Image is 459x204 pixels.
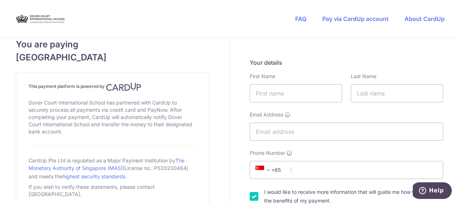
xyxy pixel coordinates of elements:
span: Phone Number [250,149,285,157]
img: CardUp [106,82,141,91]
h4: This payment platform is powered by [29,82,197,91]
span: Email Address [250,111,283,118]
input: Last name [351,84,443,102]
iframe: Opens a widget where you can find more information [413,182,452,200]
input: First name [250,84,342,102]
label: First Name [250,73,275,80]
a: FAQ [295,15,306,22]
div: Dover Court International School has partnered with CardUp to securely process all payments via c... [29,98,197,137]
span: +65 [253,166,286,174]
h5: Your details [250,58,443,67]
div: If you wish to verify these statements, please contact [GEOGRAPHIC_DATA]. [29,182,197,199]
a: Pay via CardUp account [322,15,389,22]
label: Last Name [351,73,376,80]
span: [GEOGRAPHIC_DATA] [16,51,209,64]
span: You are paying [16,38,209,51]
a: highest security standards [62,173,125,179]
div: CardUp Pte Ltd is regulated as a Major Payment Institution by (License no.: PS20200484) and meets... [29,154,197,182]
span: +65 [255,166,273,174]
input: Email address [250,123,443,141]
a: About CardUp [405,15,445,22]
